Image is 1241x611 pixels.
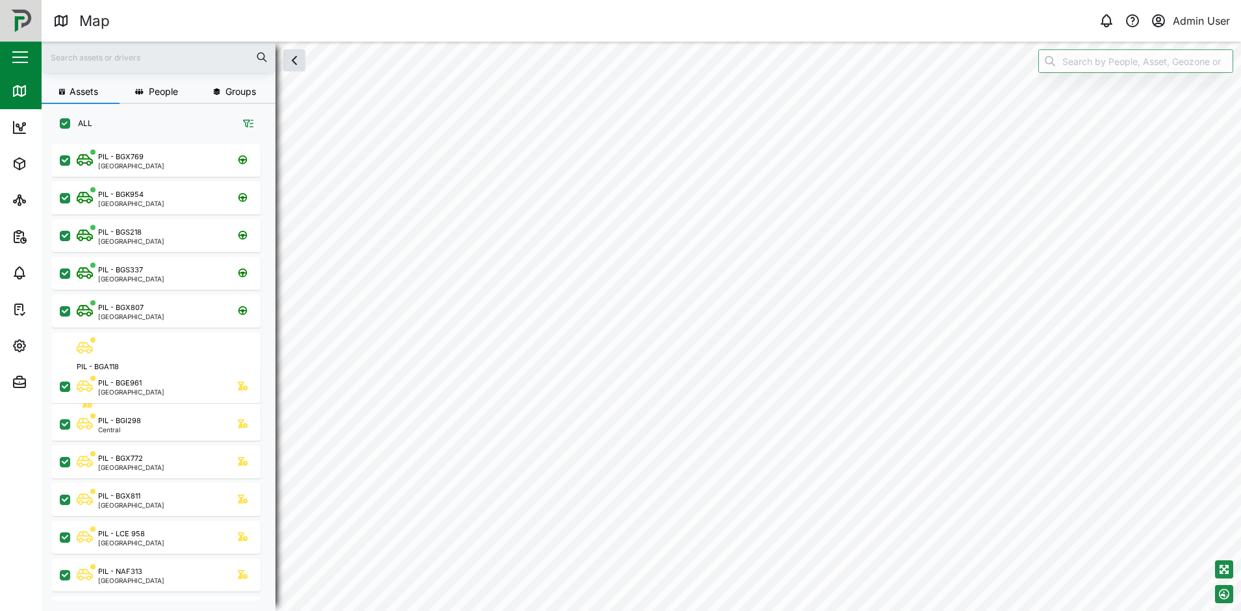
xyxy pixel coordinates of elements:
[77,361,119,372] div: PIL - BGA118
[34,266,74,280] div: Alarms
[34,375,72,389] div: Admin
[52,139,275,601] div: grid
[79,10,110,32] div: Map
[98,566,142,577] div: PIL - NAF313
[98,528,145,539] div: PIL - LCE 958
[98,200,164,207] div: [GEOGRAPHIC_DATA]
[98,378,142,389] div: PIL - BGE961
[98,502,164,508] div: [GEOGRAPHIC_DATA]
[98,539,164,546] div: [GEOGRAPHIC_DATA]
[1038,49,1233,73] input: Search by People, Asset, Geozone or Place
[34,157,74,171] div: Assets
[98,265,143,276] div: PIL - BGS337
[98,389,164,395] div: [GEOGRAPHIC_DATA]
[98,453,143,464] div: PIL - BGX772
[98,415,141,426] div: PIL - BGI298
[149,87,178,96] span: People
[1149,12,1231,30] button: Admin User
[34,193,65,207] div: Sites
[34,229,78,244] div: Reports
[34,120,92,135] div: Dashboard
[98,162,164,169] div: [GEOGRAPHIC_DATA]
[34,302,70,317] div: Tasks
[98,491,140,502] div: PIL - BGX811
[98,151,144,162] div: PIL - BGX769
[98,276,164,282] div: [GEOGRAPHIC_DATA]
[98,189,144,200] div: PIL - BGK954
[98,464,164,471] div: [GEOGRAPHIC_DATA]
[1173,13,1230,29] div: Admin User
[49,47,268,67] input: Search assets or drivers
[225,87,256,96] span: Groups
[98,313,164,320] div: [GEOGRAPHIC_DATA]
[98,577,164,584] div: [GEOGRAPHIC_DATA]
[42,42,1241,611] canvas: Map
[34,339,80,353] div: Settings
[98,238,164,244] div: [GEOGRAPHIC_DATA]
[98,302,144,313] div: PIL - BGX807
[70,118,92,129] label: ALL
[6,6,35,35] img: Main Logo
[70,87,98,96] span: Assets
[34,84,63,98] div: Map
[98,426,141,433] div: Central
[98,227,142,238] div: PIL - BGS218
